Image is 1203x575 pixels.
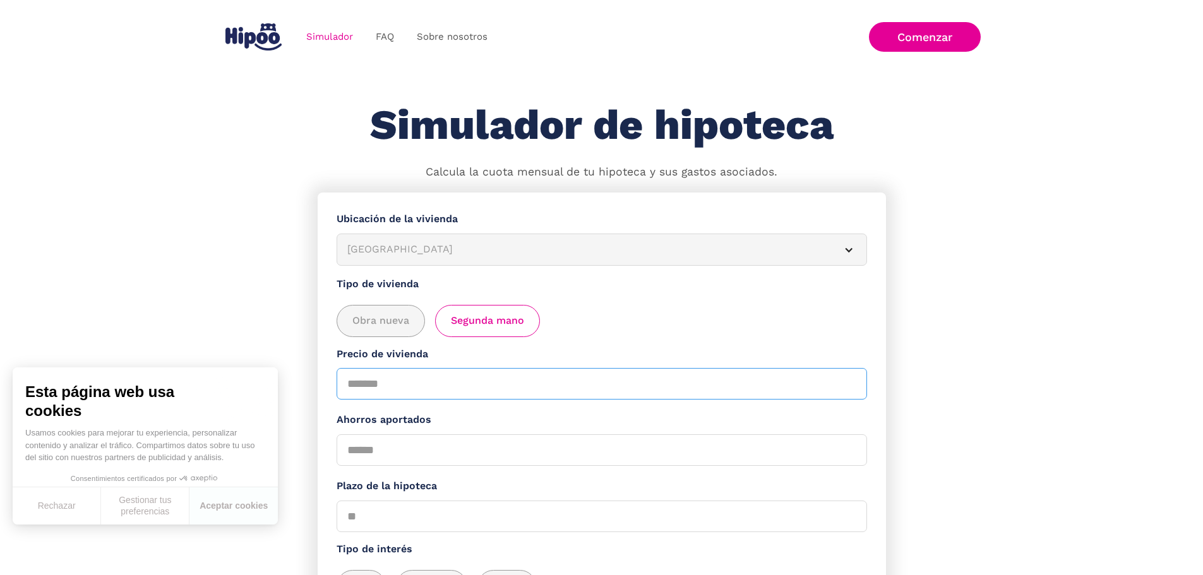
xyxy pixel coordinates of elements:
[405,25,499,49] a: Sobre nosotros
[370,102,834,148] h1: Simulador de hipoteca
[337,276,867,292] label: Tipo de vivienda
[337,412,867,428] label: Ahorros aportados
[364,25,405,49] a: FAQ
[426,164,777,181] p: Calcula la cuota mensual de tu hipoteca y sus gastos asociados.
[223,18,285,56] a: home
[337,347,867,362] label: Precio de vivienda
[352,313,409,329] span: Obra nueva
[451,313,524,329] span: Segunda mano
[295,25,364,49] a: Simulador
[869,22,981,52] a: Comenzar
[337,542,867,557] label: Tipo de interés
[337,211,867,227] label: Ubicación de la vivienda
[347,242,826,258] div: [GEOGRAPHIC_DATA]
[337,478,867,494] label: Plazo de la hipoteca
[337,234,867,266] article: [GEOGRAPHIC_DATA]
[337,305,867,337] div: add_description_here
